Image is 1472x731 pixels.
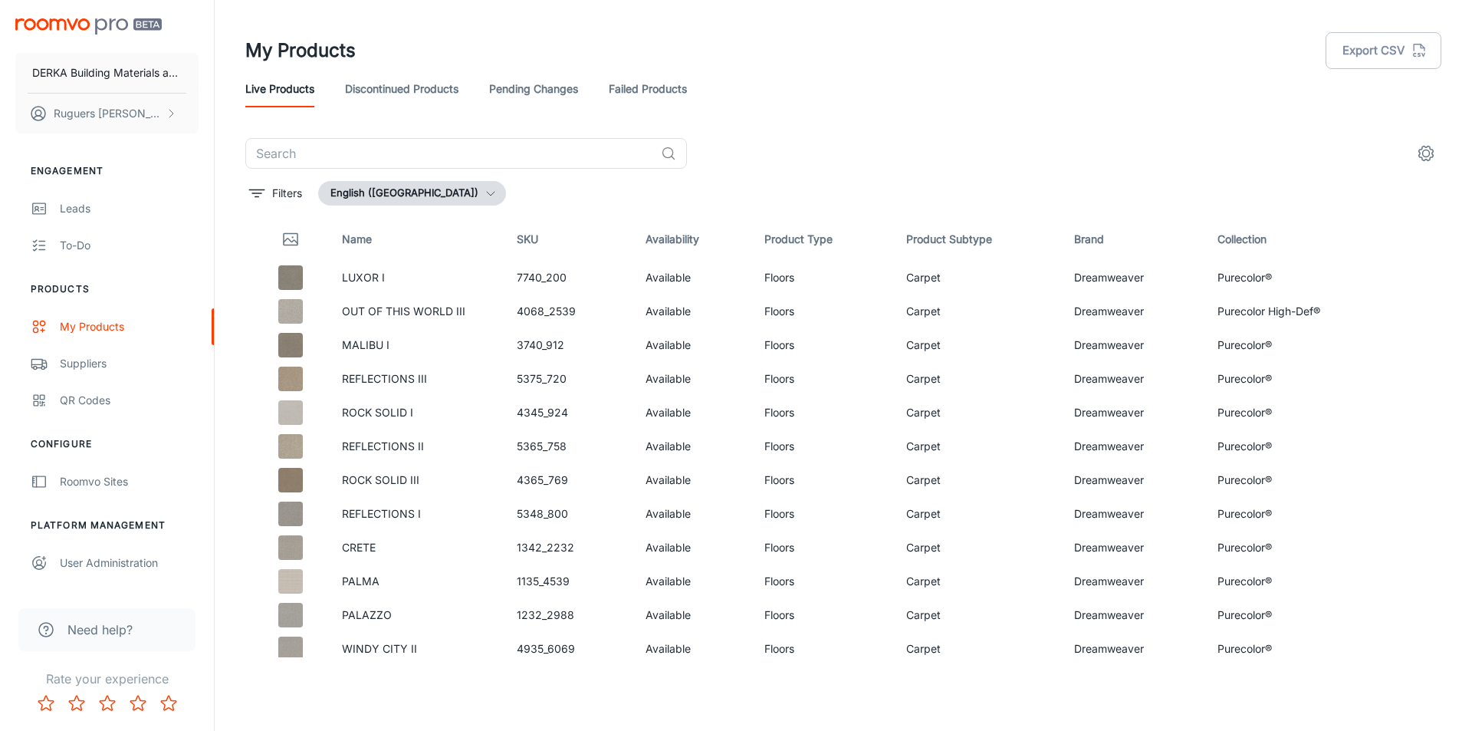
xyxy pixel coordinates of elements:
td: Available [633,328,752,362]
button: DERKA Building Materials and Flooring Liquidators [15,53,199,93]
td: Purecolor® [1205,430,1381,463]
td: Purecolor® [1205,632,1381,666]
td: Available [633,531,752,565]
div: Suppliers [60,355,199,372]
button: Rate 5 star [153,688,184,719]
th: Collection [1205,218,1381,261]
td: Floors [752,261,893,295]
svg: Thumbnail [281,230,300,249]
td: Available [633,463,752,497]
td: 1342_2232 [504,531,633,565]
td: Available [633,565,752,598]
td: Floors [752,598,893,632]
td: Purecolor® [1205,531,1381,565]
td: 1135_4539 [504,565,633,598]
td: 5348_800 [504,497,633,531]
td: Carpet [894,362,1062,396]
h1: My Products [245,37,356,64]
td: Purecolor® [1205,261,1381,295]
td: Available [633,261,752,295]
td: Floors [752,396,893,430]
td: Carpet [894,396,1062,430]
button: settings [1411,138,1441,169]
td: Dreamweaver [1062,531,1205,565]
td: Floors [752,295,893,328]
p: DERKA Building Materials and Flooring Liquidators [32,64,182,81]
p: REFLECTIONS I [342,505,493,522]
td: Floors [752,463,893,497]
td: Dreamweaver [1062,396,1205,430]
td: 4365_769 [504,463,633,497]
td: 3740_912 [504,328,633,362]
p: Filters [272,185,302,202]
td: Available [633,295,752,328]
td: Available [633,396,752,430]
td: Dreamweaver [1062,261,1205,295]
th: Availability [633,218,752,261]
td: Dreamweaver [1062,565,1205,598]
td: Floors [752,328,893,362]
td: Dreamweaver [1062,430,1205,463]
td: Floors [752,565,893,598]
p: WINDY CITY II [342,640,493,657]
a: Pending Changes [489,71,578,107]
td: Purecolor® [1205,565,1381,598]
td: Available [633,430,752,463]
td: Floors [752,497,893,531]
td: 5365_758 [504,430,633,463]
div: To-do [60,237,199,254]
td: Carpet [894,295,1062,328]
td: Carpet [894,565,1062,598]
td: Floors [752,632,893,666]
p: PALAZZO [342,607,493,624]
th: SKU [504,218,633,261]
td: Purecolor High-Def® [1205,295,1381,328]
td: Available [633,632,752,666]
button: Ruguers [PERSON_NAME] [15,94,199,133]
input: Search [245,138,655,169]
td: Dreamweaver [1062,497,1205,531]
a: Failed Products [609,71,687,107]
td: Purecolor® [1205,463,1381,497]
div: QR Codes [60,392,199,409]
p: ROCK SOLID I [342,404,493,421]
td: Dreamweaver [1062,362,1205,396]
td: 5375_720 [504,362,633,396]
td: 4068_2539 [504,295,633,328]
td: Floors [752,430,893,463]
td: 7740_200 [504,261,633,295]
td: Floors [752,531,893,565]
div: Roomvo Sites [60,473,199,490]
td: Carpet [894,497,1062,531]
a: Discontinued Products [345,71,458,107]
button: Rate 4 star [123,688,153,719]
td: Carpet [894,430,1062,463]
td: Purecolor® [1205,396,1381,430]
p: CRETE [342,539,493,556]
p: Rate your experience [12,670,202,688]
td: Purecolor® [1205,328,1381,362]
td: Floors [752,362,893,396]
p: PALMA [342,573,493,590]
td: Carpet [894,531,1062,565]
th: Product Subtype [894,218,1062,261]
th: Name [330,218,505,261]
p: REFLECTIONS II [342,438,493,455]
p: OUT OF THIS WORLD III [342,303,493,320]
td: Available [633,497,752,531]
td: Purecolor® [1205,497,1381,531]
p: REFLECTIONS III [342,370,493,387]
div: Leads [60,200,199,217]
div: My Products [60,318,199,335]
td: 4935_6069 [504,632,633,666]
td: Available [633,598,752,632]
td: Dreamweaver [1062,632,1205,666]
th: Brand [1062,218,1205,261]
td: Carpet [894,261,1062,295]
div: User Administration [60,555,199,571]
a: Live Products [245,71,314,107]
td: Carpet [894,328,1062,362]
td: Purecolor® [1205,598,1381,632]
td: Dreamweaver [1062,598,1205,632]
td: Carpet [894,632,1062,666]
